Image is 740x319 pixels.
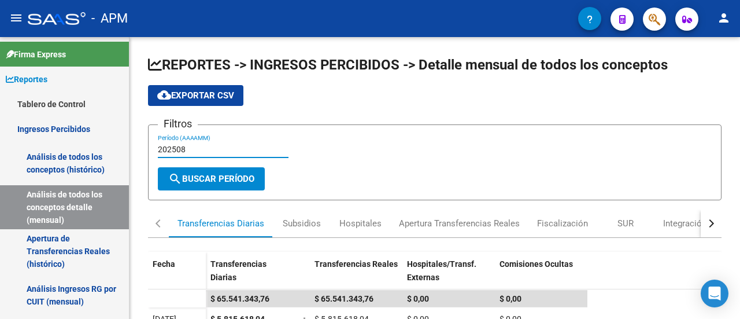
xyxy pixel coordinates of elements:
[701,280,728,307] div: Open Intercom Messenger
[314,259,398,269] span: Transferencias Reales
[9,11,23,25] mat-icon: menu
[6,73,47,86] span: Reportes
[663,217,706,230] div: Integración
[314,294,373,303] span: $ 65.541.343,76
[153,259,175,269] span: Fecha
[617,217,634,230] div: SUR
[148,252,206,300] datatable-header-cell: Fecha
[168,174,254,184] span: Buscar Período
[407,294,429,303] span: $ 0,00
[310,252,402,300] datatable-header-cell: Transferencias Reales
[148,85,243,106] button: Exportar CSV
[407,259,476,282] span: Hospitales/Transf. Externas
[499,259,573,269] span: Comisiones Ocultas
[283,217,321,230] div: Subsidios
[499,294,521,303] span: $ 0,00
[537,217,588,230] div: Fiscalización
[210,294,269,303] span: $ 65.541.343,76
[157,88,171,102] mat-icon: cloud_download
[399,217,520,230] div: Apertura Transferencias Reales
[91,6,128,31] span: - APM
[717,11,731,25] mat-icon: person
[157,90,234,101] span: Exportar CSV
[495,252,587,300] datatable-header-cell: Comisiones Ocultas
[402,252,495,300] datatable-header-cell: Hospitales/Transf. Externas
[339,217,382,230] div: Hospitales
[6,48,66,61] span: Firma Express
[177,217,264,230] div: Transferencias Diarias
[168,172,182,186] mat-icon: search
[206,252,298,300] datatable-header-cell: Transferencias Diarias
[158,116,198,132] h3: Filtros
[210,259,267,282] span: Transferencias Diarias
[148,57,668,73] span: REPORTES -> INGRESOS PERCIBIDOS -> Detalle mensual de todos los conceptos
[158,167,265,190] button: Buscar Período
